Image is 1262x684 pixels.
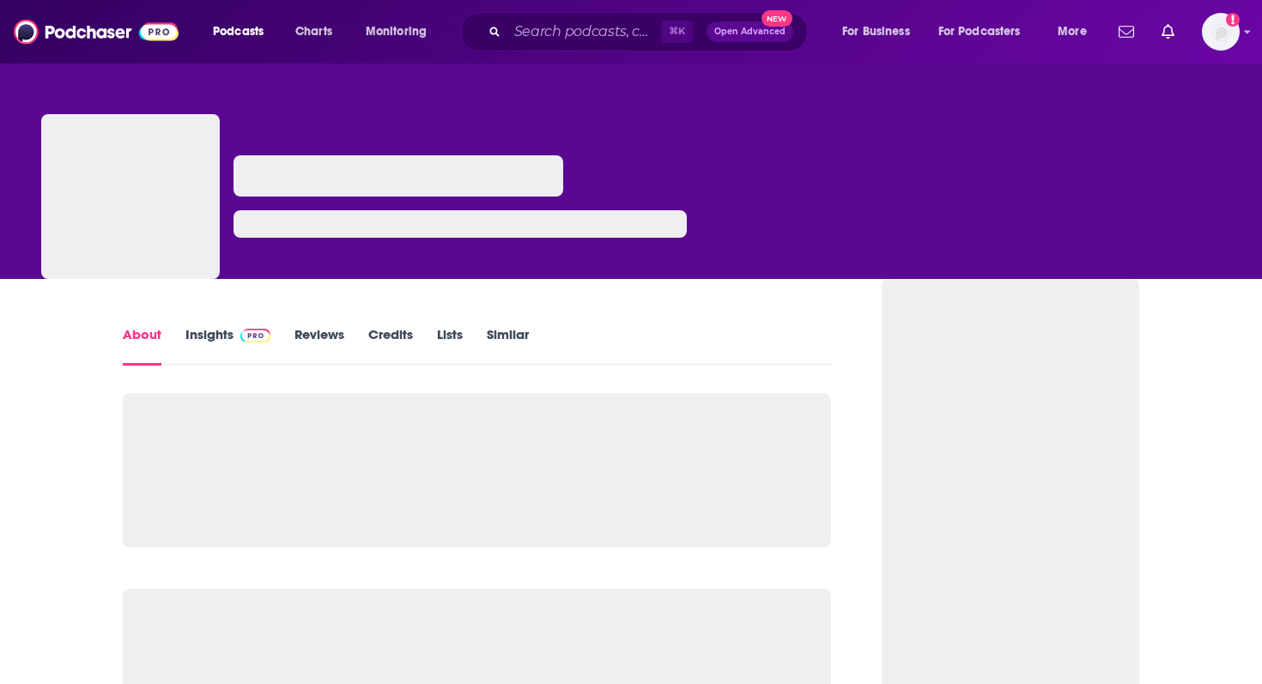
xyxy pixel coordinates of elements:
a: InsightsPodchaser Pro [185,326,270,366]
button: Open AdvancedNew [707,21,793,42]
input: Search podcasts, credits, & more... [507,18,661,45]
a: About [123,326,161,366]
button: Show profile menu [1202,13,1240,51]
a: Show notifications dropdown [1112,17,1141,46]
span: For Podcasters [938,20,1021,44]
span: New [761,10,792,27]
span: Charts [295,20,332,44]
img: Podchaser Pro [240,329,270,342]
span: More [1058,20,1087,44]
span: Podcasts [213,20,264,44]
a: Charts [284,18,343,45]
span: For Business [842,20,910,44]
a: Similar [487,326,529,366]
span: Monitoring [366,20,427,44]
svg: Add a profile image [1226,13,1240,27]
span: Open Advanced [714,27,786,36]
img: User Profile [1202,13,1240,51]
a: Reviews [294,326,344,366]
span: ⌘ K [661,21,693,43]
span: Logged in as MDutt35 [1202,13,1240,51]
a: Show notifications dropdown [1155,17,1181,46]
a: Credits [368,326,413,366]
button: open menu [1046,18,1108,45]
img: Podchaser - Follow, Share and Rate Podcasts [14,15,179,48]
button: open menu [354,18,449,45]
button: open menu [830,18,931,45]
a: Lists [437,326,463,366]
div: Search podcasts, credits, & more... [476,12,824,51]
button: open menu [927,18,1046,45]
button: open menu [201,18,286,45]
